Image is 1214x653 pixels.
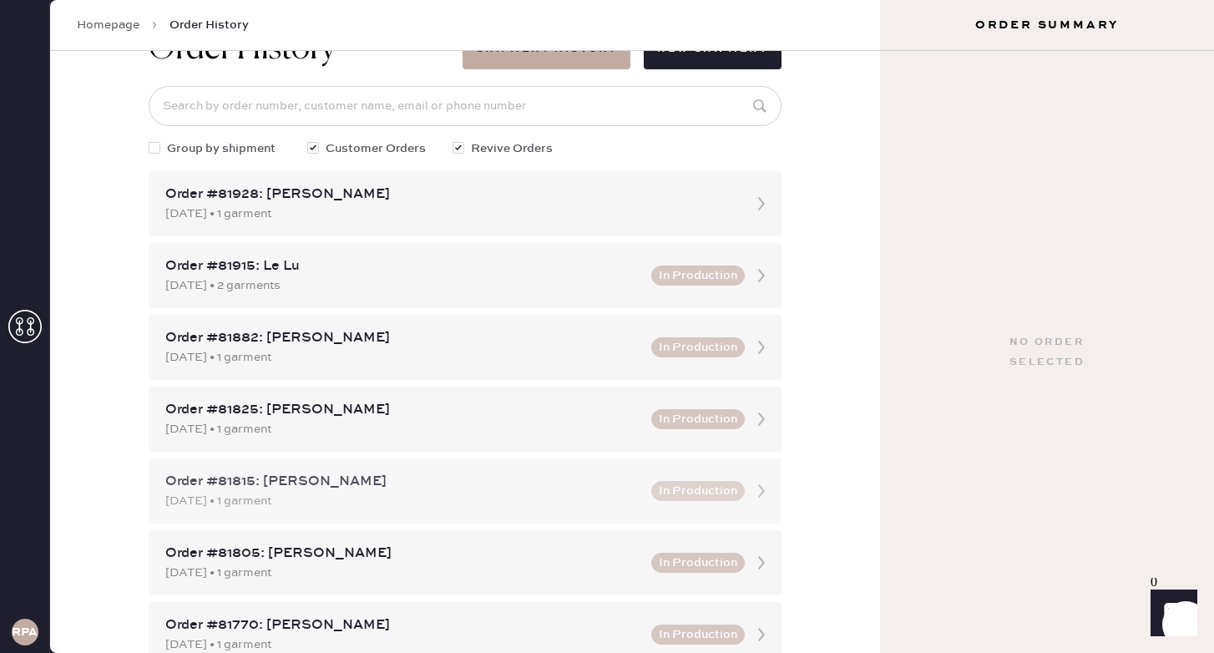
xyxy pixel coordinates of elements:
[165,472,641,492] div: Order #81815: [PERSON_NAME]
[167,139,276,158] span: Group by shipment
[165,348,641,367] div: [DATE] • 1 garment
[326,139,426,158] span: Customer Orders
[165,185,735,205] div: Order #81928: [PERSON_NAME]
[165,400,641,420] div: Order #81825: [PERSON_NAME]
[165,205,735,223] div: [DATE] • 1 garment
[165,328,641,348] div: Order #81882: [PERSON_NAME]
[651,625,745,645] button: In Production
[651,481,745,501] button: In Production
[165,615,641,635] div: Order #81770: [PERSON_NAME]
[165,544,641,564] div: Order #81805: [PERSON_NAME]
[169,17,249,33] span: Order History
[165,256,641,276] div: Order #81915: Le Lu
[880,17,1214,33] h3: Order Summary
[12,626,38,638] h3: RPA
[471,139,553,158] span: Revive Orders
[149,86,782,126] input: Search by order number, customer name, email or phone number
[651,553,745,573] button: In Production
[165,564,641,582] div: [DATE] • 1 garment
[651,266,745,286] button: In Production
[165,276,641,295] div: [DATE] • 2 garments
[651,337,745,357] button: In Production
[1009,332,1085,372] div: No order selected
[165,492,641,510] div: [DATE] • 1 garment
[1135,578,1206,650] iframe: Front Chat
[165,420,641,438] div: [DATE] • 1 garment
[77,17,139,33] a: Homepage
[651,409,745,429] button: In Production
